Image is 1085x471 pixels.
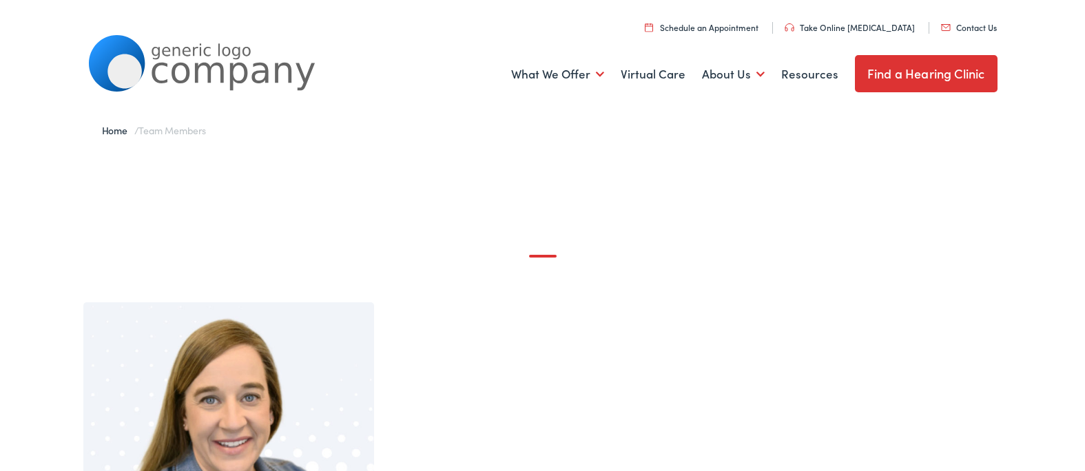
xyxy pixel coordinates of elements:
[621,49,685,100] a: Virtual Care
[781,49,838,100] a: Resources
[785,21,915,33] a: Take Online [MEDICAL_DATA]
[102,123,134,137] a: Home
[855,55,998,92] a: Find a Hearing Clinic
[702,49,765,100] a: About Us
[102,123,206,137] span: /
[645,21,758,33] a: Schedule an Appointment
[785,23,794,32] img: utility icon
[511,49,604,100] a: What We Offer
[941,24,951,31] img: utility icon
[138,123,205,137] span: Team Members
[941,21,997,33] a: Contact Us
[645,23,653,32] img: utility icon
